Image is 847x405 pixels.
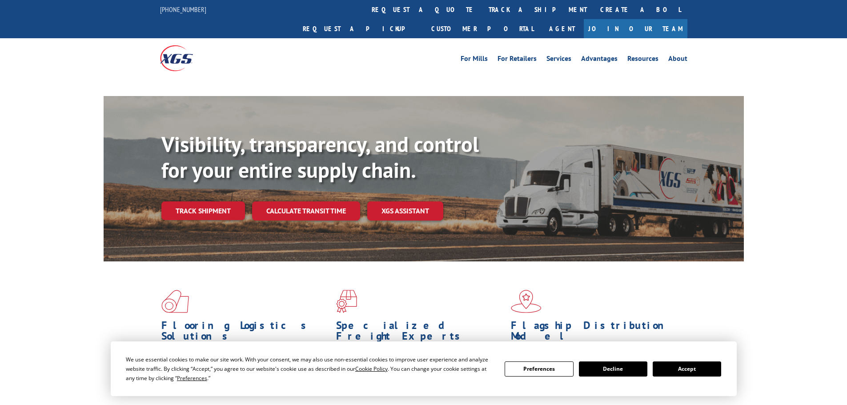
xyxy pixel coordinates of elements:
[653,361,721,377] button: Accept
[161,320,329,346] h1: Flooring Logistics Solutions
[581,55,618,65] a: Advantages
[177,374,207,382] span: Preferences
[252,201,360,221] a: Calculate transit time
[336,290,357,313] img: xgs-icon-focused-on-flooring-red
[425,19,540,38] a: Customer Portal
[336,320,504,346] h1: Specialized Freight Experts
[111,341,737,396] div: Cookie Consent Prompt
[540,19,584,38] a: Agent
[367,201,443,221] a: XGS ASSISTANT
[505,361,573,377] button: Preferences
[461,55,488,65] a: For Mills
[584,19,687,38] a: Join Our Team
[296,19,425,38] a: Request a pickup
[511,290,542,313] img: xgs-icon-flagship-distribution-model-red
[668,55,687,65] a: About
[161,201,245,220] a: Track shipment
[511,320,679,346] h1: Flagship Distribution Model
[160,5,206,14] a: [PHONE_NUMBER]
[579,361,647,377] button: Decline
[161,290,189,313] img: xgs-icon-total-supply-chain-intelligence-red
[627,55,658,65] a: Resources
[126,355,494,383] div: We use essential cookies to make our site work. With your consent, we may also use non-essential ...
[355,365,388,373] span: Cookie Policy
[161,130,479,184] b: Visibility, transparency, and control for your entire supply chain.
[498,55,537,65] a: For Retailers
[546,55,571,65] a: Services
